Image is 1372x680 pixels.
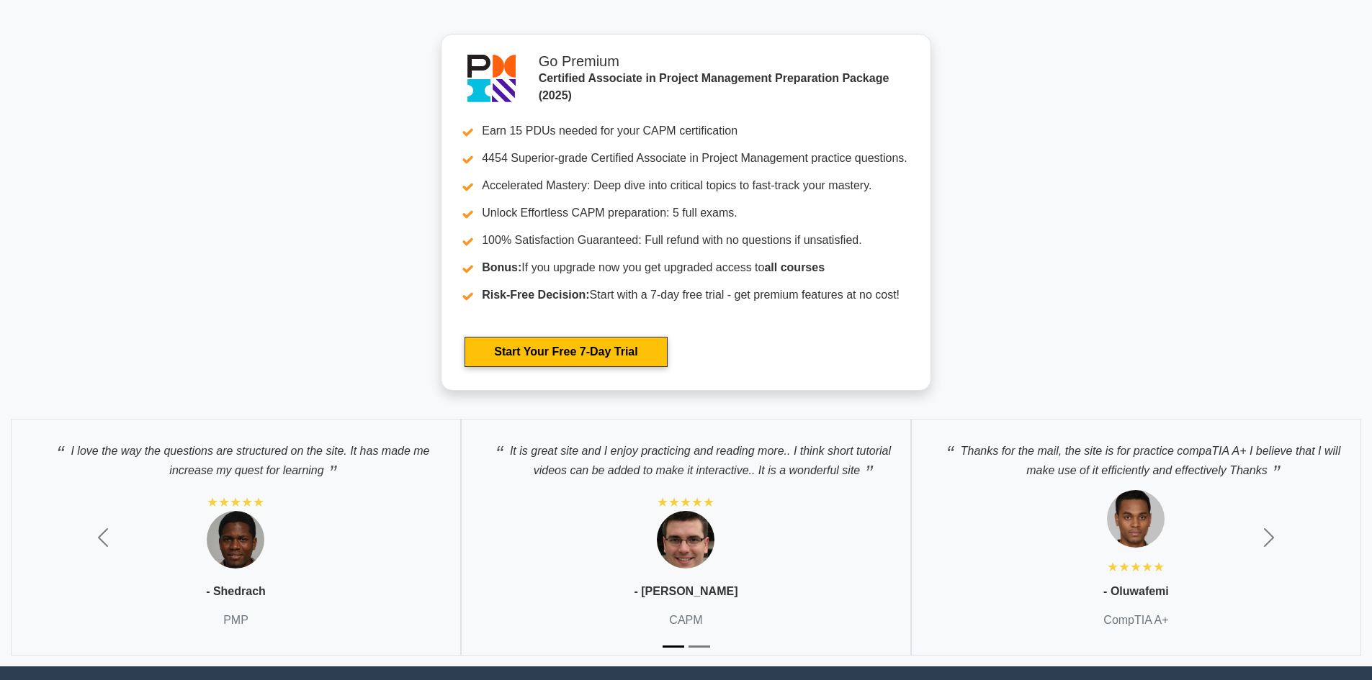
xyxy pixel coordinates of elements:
button: Slide 2 [689,638,710,655]
p: PMP [223,612,248,629]
img: Testimonial 1 [1107,490,1165,548]
div: ★★★★★ [207,494,264,511]
p: CAPM [669,612,702,629]
img: Testimonial 1 [657,511,714,568]
p: Thanks for the mail, the site is for practice compaTIA A+ I believe that I will make use of it ef... [926,434,1346,479]
div: ★★★★★ [657,494,714,511]
button: Slide 1 [663,638,684,655]
p: It is great site and I enjoy practicing and reading more.. I think short tutorial videos can be a... [476,434,896,479]
p: - [PERSON_NAME] [634,583,737,600]
p: CompTIA A+ [1103,612,1168,629]
p: I love the way the questions are structured on the site. It has made me increase my quest for lea... [26,434,446,479]
p: - Shedrach [206,583,266,600]
a: Start Your Free 7-Day Trial [465,337,667,367]
p: - Oluwafemi [1103,583,1169,600]
img: Testimonial 1 [207,511,264,568]
div: ★★★★★ [1107,558,1165,576]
